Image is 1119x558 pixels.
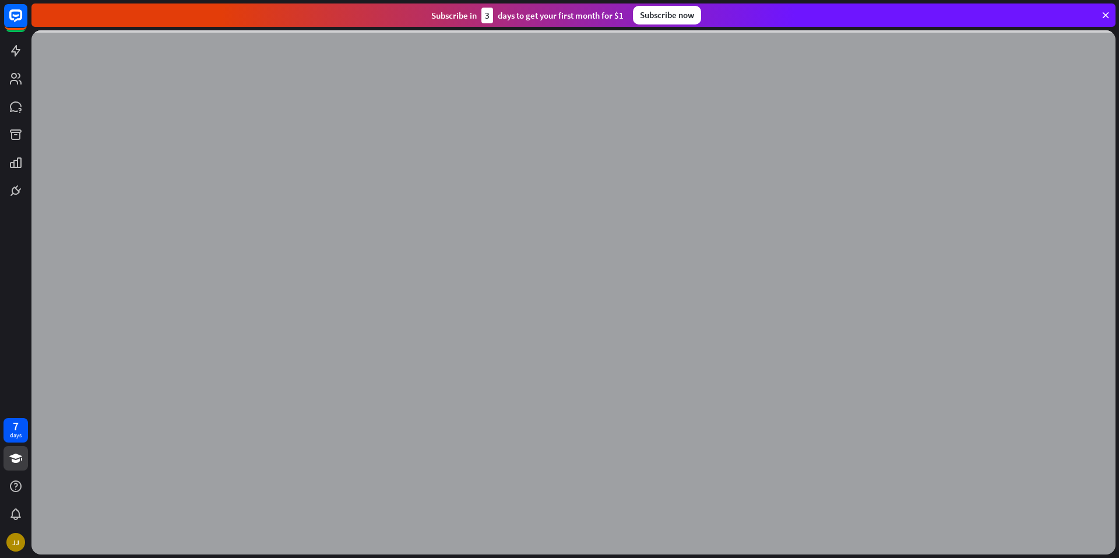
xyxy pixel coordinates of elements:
[481,8,493,23] div: 3
[3,418,28,443] a: 7 days
[13,421,19,431] div: 7
[10,431,22,440] div: days
[431,8,624,23] div: Subscribe in days to get your first month for $1
[633,6,701,24] div: Subscribe now
[6,533,25,552] div: JJ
